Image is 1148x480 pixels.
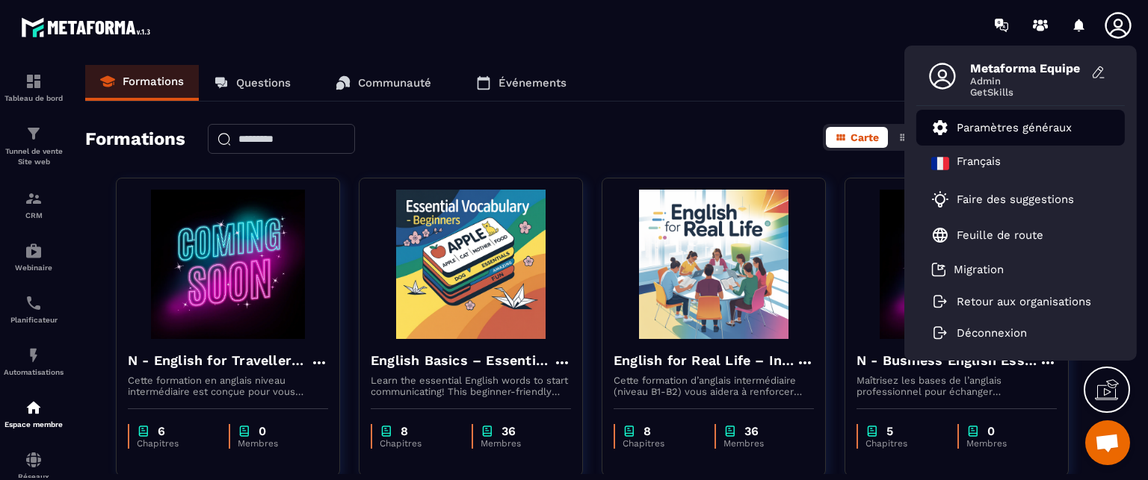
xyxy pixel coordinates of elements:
img: automations [25,399,43,417]
img: chapter [966,424,980,438]
img: chapter [623,424,636,438]
p: 0 [259,424,266,438]
p: Déconnexion [957,326,1027,340]
img: scheduler [25,294,43,312]
p: 8 [401,424,408,438]
p: 0 [987,424,995,438]
p: Webinaire [4,264,64,272]
p: Cette formation en anglais niveau intermédiaire est conçue pour vous rendre à l’aise à l’étranger... [128,375,328,397]
img: formation-background [371,190,571,339]
img: formation-background [857,190,1057,339]
h2: Formations [85,124,185,155]
p: 36 [744,424,759,438]
p: Chapitres [137,438,214,449]
p: Retour aux organisations [957,295,1091,308]
img: social-network [25,451,43,469]
a: Événements [461,65,581,101]
p: Communauté [358,76,431,90]
p: Membres [238,438,313,449]
p: 36 [502,424,516,438]
p: 6 [158,424,165,438]
button: Carte [826,127,888,148]
p: Questions [236,76,291,90]
img: formation [25,72,43,90]
p: Membres [481,438,556,449]
img: automations [25,242,43,260]
a: Feuille de route [931,226,1043,244]
a: Questions [199,65,306,101]
p: Automatisations [4,368,64,376]
a: Paramètres généraux [931,119,1072,137]
div: Ouvrir le chat [1085,420,1130,465]
h4: N - English for Travellers – Intermediate Level [128,350,310,371]
p: Chapitres [865,438,942,449]
p: Membres [966,438,1042,449]
span: Admin [970,75,1082,87]
img: formation [25,125,43,143]
img: formation [25,190,43,208]
button: Liste [889,127,948,148]
p: 8 [644,424,651,438]
img: chapter [723,424,737,438]
a: Retour aux organisations [931,295,1091,308]
p: Paramètres généraux [957,121,1072,134]
p: Formations [123,75,184,88]
a: schedulerschedulerPlanificateur [4,283,64,335]
h4: English for Real Life – Intermediate Level [614,350,796,371]
p: Tunnel de vente Site web [4,146,64,167]
p: Chapitres [623,438,700,449]
p: Planificateur [4,316,64,324]
a: Communauté [321,65,446,101]
p: Feuille de route [957,228,1043,242]
p: Espace membre [4,420,64,428]
a: formationformationCRM [4,178,64,231]
img: automations [25,346,43,364]
span: Metaforma Equipe [970,61,1082,75]
p: Français [957,155,1001,172]
p: 5 [886,424,893,438]
a: automationsautomationsAutomatisations [4,335,64,387]
p: Membres [723,438,799,449]
span: GetSkills [970,87,1082,98]
img: chapter [865,424,879,438]
img: chapter [481,424,494,438]
img: chapter [137,424,150,438]
p: Maîtrisez les bases de l’anglais professionnel pour échanger efficacement par e-mail, téléphone, ... [857,375,1057,397]
p: Learn the essential English words to start communicating! This beginner-friendly course will help... [371,375,571,397]
img: chapter [238,424,251,438]
a: automationsautomationsEspace membre [4,387,64,440]
img: formation-background [614,190,814,339]
p: Tableau de bord [4,94,64,102]
a: Formations [85,65,199,101]
span: Carte [851,131,879,143]
p: Événements [499,76,567,90]
h4: N - Business English Essentials – Communicate with Confidence [857,350,1039,371]
p: Chapitres [380,438,457,449]
a: Faire des suggestions [931,190,1091,208]
img: formation-background [128,190,328,339]
a: Migration [931,262,1004,277]
img: logo [21,13,155,41]
p: Migration [954,263,1004,276]
a: formationformationTableau de bord [4,61,64,113]
img: chapter [380,424,393,438]
a: automationsautomationsWebinaire [4,231,64,283]
h4: English Basics – Essential Vocabulary for Beginners [371,350,553,371]
p: Faire des suggestions [957,193,1074,206]
a: formationformationTunnel de vente Site web [4,113,64,178]
p: CRM [4,211,64,219]
p: Cette formation d’anglais intermédiaire (niveau B1-B2) vous aidera à renforcer votre grammaire, e... [614,375,814,397]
